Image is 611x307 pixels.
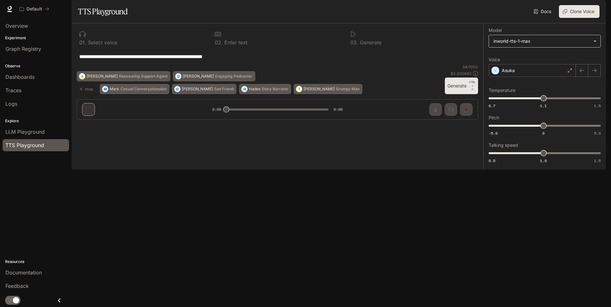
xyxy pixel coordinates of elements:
button: T[PERSON_NAME]Grumpy Man [294,84,362,94]
span: 5.0 [594,131,601,136]
span: 1.0 [540,158,547,163]
p: Temperature [489,88,515,93]
span: 1.5 [594,103,601,109]
p: Talking speed [489,143,518,147]
p: Enter text [223,40,247,45]
p: Select voice [86,40,117,45]
p: [PERSON_NAME] [183,74,214,78]
p: Generate [358,40,382,45]
div: H [242,84,247,94]
div: M [102,84,108,94]
p: 0 2 . [215,40,223,45]
p: CTRL + [469,80,476,88]
p: [PERSON_NAME] [87,74,118,78]
a: Docs [532,5,554,18]
p: $ 0.000640 [451,71,472,76]
button: O[PERSON_NAME]Sad Friend [172,84,236,94]
p: Reassuring Support Agent [119,74,167,78]
p: [PERSON_NAME] [182,87,213,91]
button: D[PERSON_NAME]Engaging Podcaster [173,71,255,81]
p: Default [27,6,42,12]
p: 64 / 1000 [463,64,478,70]
button: A[PERSON_NAME]Reassuring Support Agent [77,71,170,81]
h1: TTS Playground [78,5,128,18]
p: Model [489,28,502,33]
p: Voice [489,57,500,62]
p: Mark [110,87,119,91]
button: Hide [77,84,97,94]
span: 0.7 [489,103,495,109]
p: Asuka [502,67,515,74]
p: Pitch [489,116,499,120]
div: T [296,84,302,94]
div: inworld-tts-1-max [493,38,590,44]
p: 0 1 . [79,40,86,45]
span: 0.5 [489,158,495,163]
button: All workspaces [17,3,52,15]
div: A [79,71,85,81]
p: Engaging Podcaster [215,74,252,78]
span: 1.1 [540,103,547,109]
button: MMarkCasual Conversationalist [100,84,169,94]
p: Casual Conversationalist [120,87,166,91]
p: ⏎ [469,80,476,92]
div: O [174,84,180,94]
div: inworld-tts-1-max [489,35,600,47]
p: Hades [249,87,260,91]
p: 0 3 . [350,40,358,45]
span: 1.5 [594,158,601,163]
button: HHadesStory Narrator [239,84,291,94]
p: Grumpy Man [336,87,360,91]
p: Sad Friend [214,87,234,91]
p: Story Narrator [262,87,288,91]
div: D [175,71,181,81]
p: [PERSON_NAME] [304,87,335,91]
button: GenerateCTRL +⏎ [445,78,478,94]
span: 0 [542,131,545,136]
span: -5.0 [489,131,498,136]
button: Clone Voice [559,5,599,18]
